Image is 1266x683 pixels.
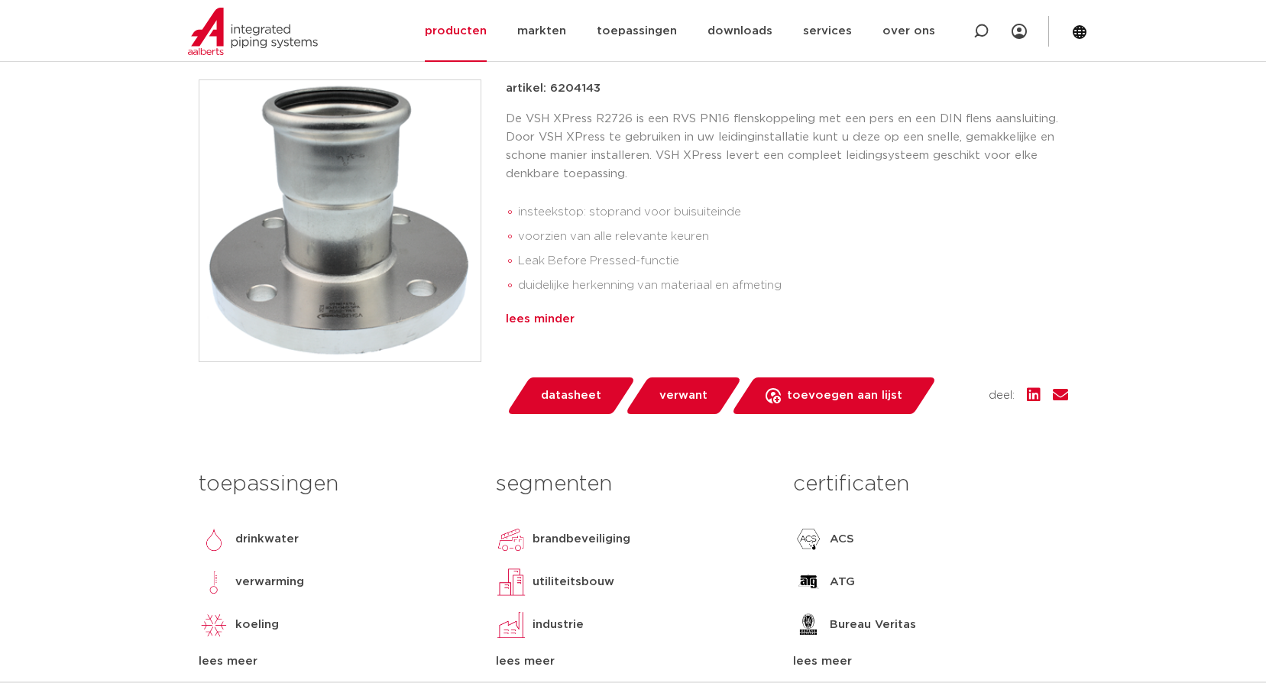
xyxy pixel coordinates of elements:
[830,616,916,634] p: Bureau Veritas
[496,469,770,500] h3: segmenten
[541,384,601,408] span: datasheet
[793,469,1067,500] h3: certificaten
[506,377,636,414] a: datasheet
[235,530,299,549] p: drinkwater
[496,652,770,671] div: lees meer
[533,530,630,549] p: brandbeveiliging
[533,573,614,591] p: utiliteitsbouw
[199,469,473,500] h3: toepassingen
[496,610,526,640] img: industrie
[830,530,854,549] p: ACS
[199,652,473,671] div: lees meer
[506,110,1068,183] p: De VSH XPress R2726 is een RVS PN16 flenskoppeling met een pers en een DIN flens aansluiting. Doo...
[199,524,229,555] img: drinkwater
[624,377,742,414] a: verwant
[199,80,481,361] img: Product Image for VSH XPress RVS flenskoppeling PN10/16 108 DN100
[787,384,902,408] span: toevoegen aan lijst
[793,524,824,555] img: ACS
[989,387,1015,405] span: deel:
[793,652,1067,671] div: lees meer
[199,610,229,640] img: koeling
[506,310,1068,329] div: lees minder
[506,79,601,98] p: artikel: 6204143
[518,200,1068,225] li: insteekstop: stoprand voor buisuiteinde
[496,567,526,597] img: utiliteitsbouw
[496,524,526,555] img: brandbeveiliging
[518,225,1068,249] li: voorzien van alle relevante keuren
[793,567,824,597] img: ATG
[518,274,1068,298] li: duidelijke herkenning van materiaal en afmeting
[533,616,584,634] p: industrie
[235,573,304,591] p: verwarming
[199,567,229,597] img: verwarming
[830,573,855,591] p: ATG
[518,249,1068,274] li: Leak Before Pressed-functie
[659,384,707,408] span: verwant
[235,616,279,634] p: koeling
[793,610,824,640] img: Bureau Veritas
